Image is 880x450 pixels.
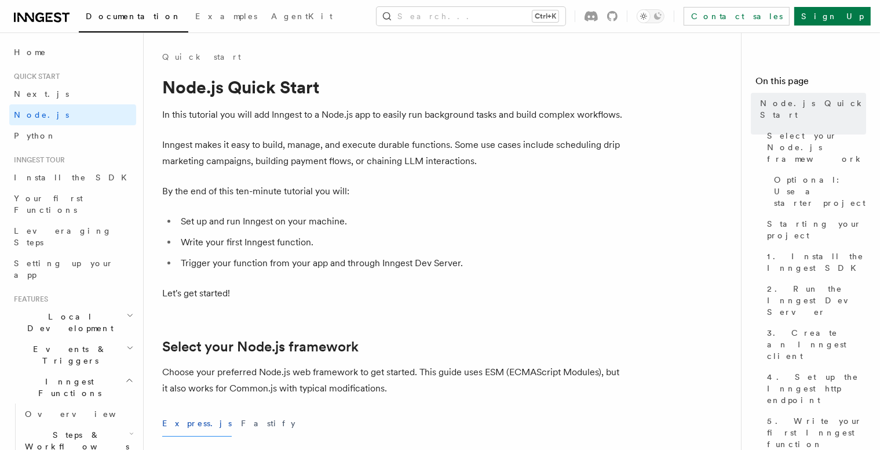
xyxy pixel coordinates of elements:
button: Events & Triggers [9,339,136,371]
span: Next.js [14,89,69,99]
p: Let's get started! [162,285,626,302]
a: Select your Node.js framework [762,125,866,169]
span: Your first Functions [14,194,83,215]
span: Events & Triggers [9,343,126,366]
a: Starting your project [762,213,866,246]
a: Home [9,42,136,63]
span: 3. Create an Inngest client [767,327,866,362]
a: Documentation [79,3,188,32]
li: Set up and run Inngest on your machine. [177,213,626,230]
p: In this tutorial you will add Inngest to a Node.js app to easily run background tasks and build c... [162,107,626,123]
a: Quick start [162,51,241,63]
a: Node.js Quick Start [755,93,866,125]
button: Local Development [9,306,136,339]
li: Write your first Inngest function. [177,234,626,251]
span: Optional: Use a starter project [774,174,866,209]
li: Trigger your function from your app and through Inngest Dev Server. [177,255,626,271]
span: Inngest tour [9,155,65,165]
span: Starting your project [767,218,866,241]
span: Home [14,46,46,58]
span: Examples [195,12,257,21]
a: Install the SDK [9,167,136,188]
span: AgentKit [271,12,333,21]
a: Optional: Use a starter project [769,169,866,213]
button: Express.js [162,411,232,437]
h1: Node.js Quick Start [162,77,626,97]
span: Features [9,295,48,304]
span: Install the SDK [14,173,134,182]
p: Inngest makes it easy to build, manage, and execute durable functions. Some use cases include sch... [162,137,626,169]
kbd: Ctrl+K [532,10,558,22]
a: AgentKit [264,3,339,31]
span: 1. Install the Inngest SDK [767,251,866,274]
h4: On this page [755,74,866,93]
a: Next.js [9,84,136,104]
span: Documentation [86,12,181,21]
a: Node.js [9,104,136,125]
span: Inngest Functions [9,376,125,399]
a: Your first Functions [9,188,136,220]
span: Quick start [9,72,60,81]
span: 4. Set up the Inngest http endpoint [767,371,866,406]
button: Search...Ctrl+K [377,7,565,26]
a: 3. Create an Inngest client [762,322,866,366]
a: Select your Node.js framework [162,339,359,355]
span: Local Development [9,311,126,334]
span: Overview [25,409,144,419]
a: Contact sales [684,7,790,26]
span: Setting up your app [14,259,114,280]
a: Overview [20,404,136,424]
span: Select your Node.js framework [767,130,866,165]
span: 2. Run the Inngest Dev Server [767,283,866,318]
button: Inngest Functions [9,371,136,404]
p: By the end of this ten-minute tutorial you will: [162,183,626,199]
button: Toggle dark mode [637,9,664,23]
span: Python [14,131,56,140]
span: Node.js Quick Start [760,97,866,121]
p: Choose your preferred Node.js web framework to get started. This guide uses ESM (ECMAScript Modul... [162,364,626,397]
a: Leveraging Steps [9,220,136,253]
a: 1. Install the Inngest SDK [762,246,866,278]
a: Examples [188,3,264,31]
a: 4. Set up the Inngest http endpoint [762,366,866,411]
a: 2. Run the Inngest Dev Server [762,278,866,322]
button: Fastify [241,411,295,437]
span: Node.js [14,110,69,119]
span: 5. Write your first Inngest function [767,415,866,450]
a: Setting up your app [9,253,136,285]
a: Python [9,125,136,146]
span: Leveraging Steps [14,226,112,247]
a: Sign Up [794,7,871,26]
